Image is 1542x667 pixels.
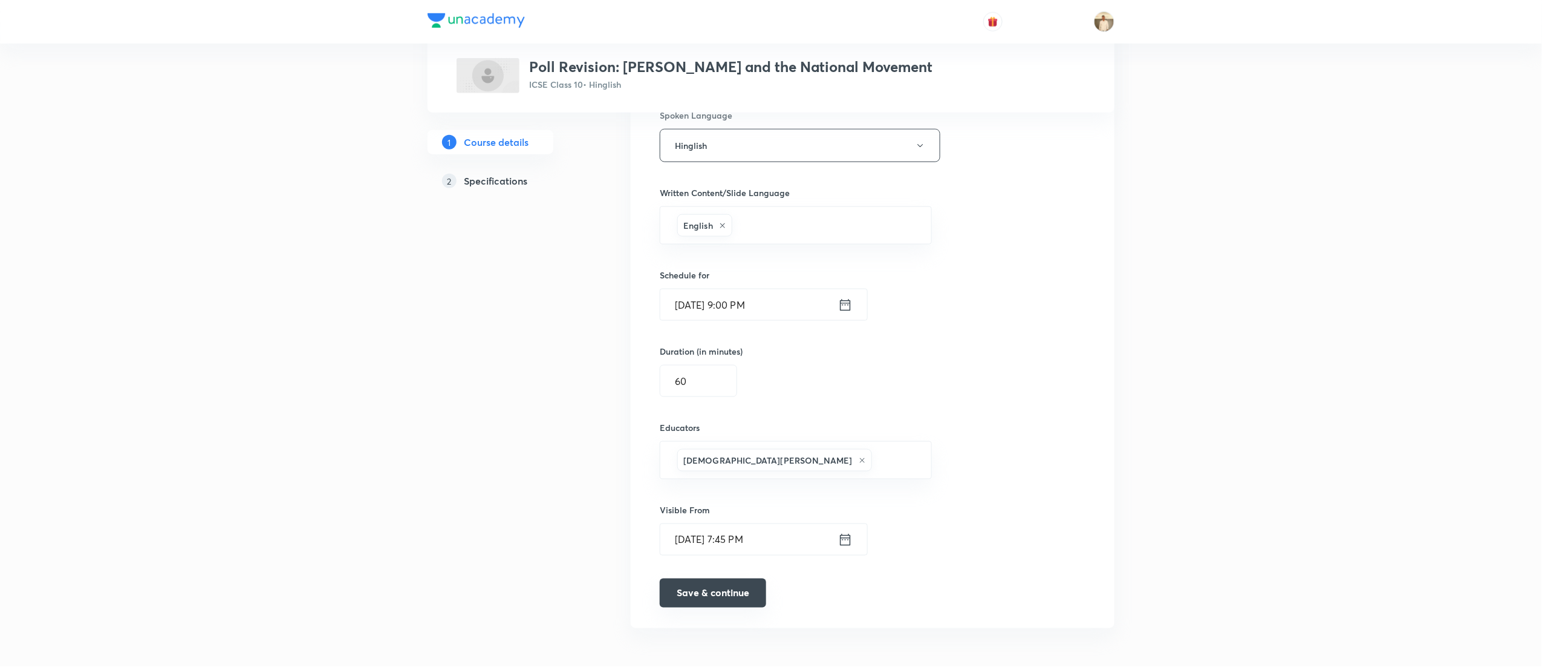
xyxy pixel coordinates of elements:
img: Company Logo [428,13,525,28]
h5: Specifications [464,174,527,188]
a: 2Specifications [428,169,592,193]
h6: Schedule for [660,269,829,281]
img: Chandrakant Deshmukh [1094,11,1114,32]
button: Open [925,459,927,462]
button: Hinglish [660,129,940,162]
button: Save & continue [660,579,766,608]
p: 1 [442,135,457,149]
h6: Spoken Language [660,109,732,122]
button: Open [925,225,927,227]
h6: Written Content/Slide Language [660,186,932,199]
img: avatar [987,16,998,27]
h5: Course details [464,135,529,149]
button: avatar [983,12,1003,31]
h6: [DEMOGRAPHIC_DATA][PERSON_NAME] [683,454,853,467]
h6: Duration (in minutes) [660,345,743,358]
input: 60 [660,366,737,396]
a: Company Logo [428,13,525,31]
h6: Visible From [660,504,906,516]
p: ICSE Class 10 • Hinglish [529,78,932,91]
h6: Educators [660,421,932,434]
h6: English [683,219,713,232]
h3: Poll Revision: [PERSON_NAME] and the National Movement [529,58,932,76]
p: 2 [442,174,457,188]
img: 319DCA67-7E77-4D74-9B6D-1A6959FBFAB8_special_class.png [457,58,519,93]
